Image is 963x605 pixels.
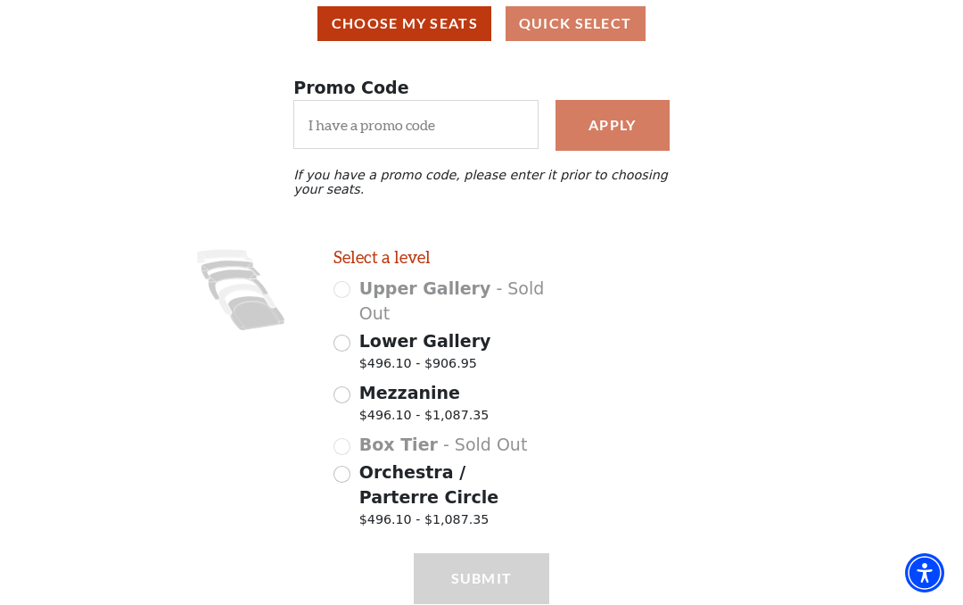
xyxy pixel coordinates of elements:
span: - Sold Out [443,435,527,455]
button: Choose My Seats [317,7,491,42]
h2: Select a level [333,248,549,269]
span: $496.10 - $1,087.35 [359,511,549,535]
span: $496.10 - $1,087.35 [359,407,490,431]
span: Lower Gallery [359,332,491,352]
span: Box Tier [359,435,438,455]
span: $496.10 - $906.95 [359,355,491,379]
span: Upper Gallery [359,279,491,299]
input: I have a promo code [293,101,539,150]
p: If you have a promo code, please enter it prior to choosing your seats. [293,169,670,197]
span: Mezzanine [359,384,460,403]
div: Accessibility Menu [905,554,944,593]
span: Orchestra / Parterre Circle [359,463,498,509]
p: Promo Code [293,76,670,102]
